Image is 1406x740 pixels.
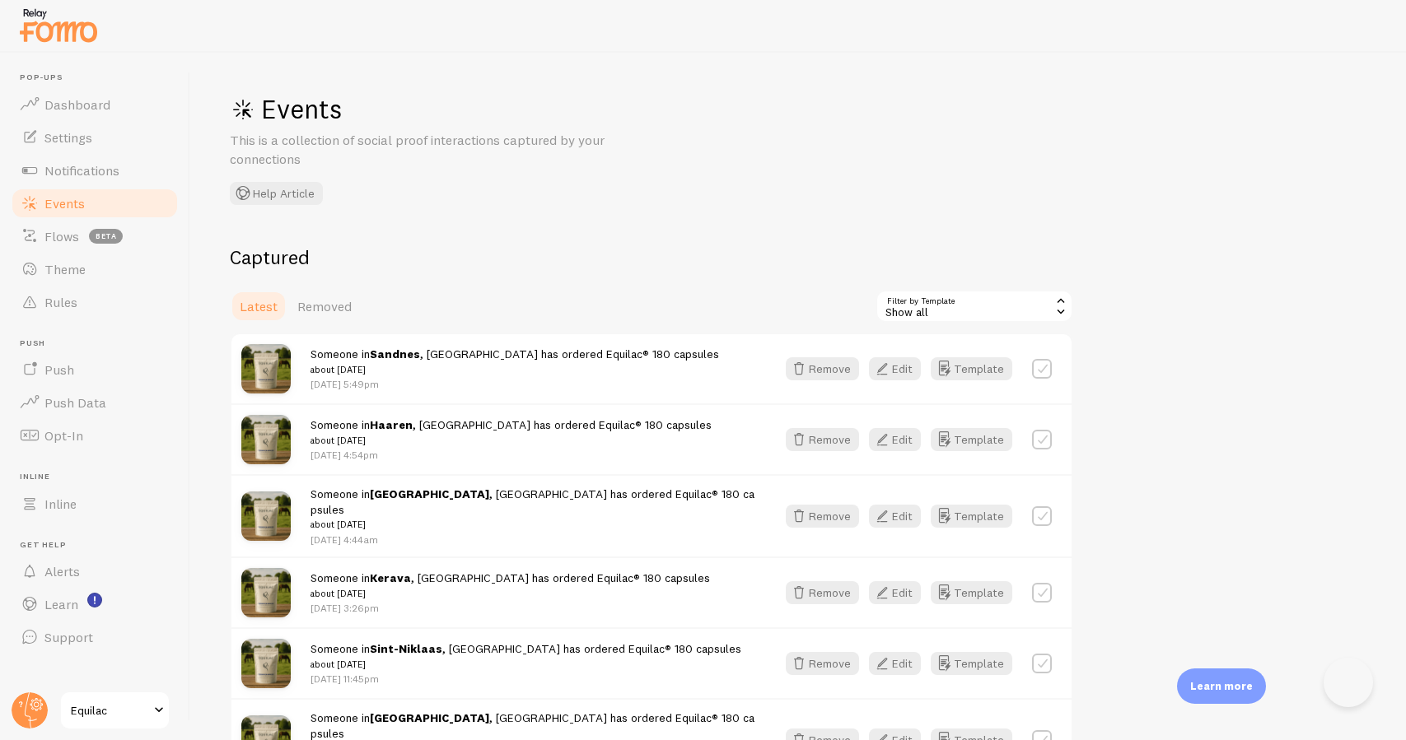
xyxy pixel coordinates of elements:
[20,338,180,349] span: Push
[10,253,180,286] a: Theme
[786,428,859,451] button: Remove
[869,357,921,380] button: Edit
[311,570,710,601] span: Someone in , [GEOGRAPHIC_DATA] has ordered Equilac® 180 capsules
[10,621,180,654] a: Support
[311,486,756,533] span: Someone in , [GEOGRAPHIC_DATA] has ordered Equilac® 180 capsules
[44,294,77,310] span: Rules
[931,581,1012,604] button: Template
[44,427,83,444] span: Opt-In
[869,581,921,604] button: Edit
[44,129,92,146] span: Settings
[311,433,712,448] small: about [DATE]
[10,555,180,588] a: Alerts
[230,182,323,205] button: Help Article
[311,601,710,615] p: [DATE] 3:26pm
[311,641,741,672] span: Someone in , [GEOGRAPHIC_DATA] has ordered Equilac® 180 capsules
[44,563,80,579] span: Alerts
[10,487,180,520] a: Inline
[869,652,921,675] button: Edit
[311,362,719,377] small: about [DATE]
[10,286,180,319] a: Rules
[241,344,291,393] img: equilac_caps.png
[17,4,100,46] img: fomo-relay-logo-orange.svg
[931,652,1012,675] button: Template
[931,357,1012,380] button: Template
[10,588,180,621] a: Learn
[786,581,859,604] button: Remove
[869,357,931,380] a: Edit
[44,228,79,244] span: Flows
[1177,668,1266,704] div: Learn more
[10,187,180,220] a: Events
[931,428,1012,451] button: Template
[931,505,1012,528] button: Template
[230,92,724,126] h1: Events
[87,593,102,607] svg: <p>Watch New Feature Tutorials!</p>
[311,586,710,601] small: about [DATE]
[297,298,352,314] span: Removed
[10,88,180,121] a: Dashboard
[869,505,921,528] button: Edit
[10,121,180,154] a: Settings
[370,347,420,361] strong: Sandnes
[311,417,712,448] span: Someone in , [GEOGRAPHIC_DATA] has ordered Equilac® 180 capsules
[44,596,78,612] span: Learn
[370,486,489,501] strong: [GEOGRAPHIC_DATA]
[311,533,756,547] p: [DATE] 4:44am
[44,496,77,512] span: Inline
[786,505,859,528] button: Remove
[311,657,741,672] small: about [DATE]
[869,652,931,675] a: Edit
[1190,678,1253,694] p: Learn more
[311,347,719,377] span: Someone in , [GEOGRAPHIC_DATA] has ordered Equilac® 180 capsules
[20,540,180,551] span: Get Help
[71,700,149,720] span: Equilac
[44,261,86,277] span: Theme
[370,641,442,656] strong: Sint-Niklaas
[370,710,489,725] strong: [GEOGRAPHIC_DATA]
[10,154,180,187] a: Notifications
[10,386,180,419] a: Push Data
[311,672,741,686] p: [DATE] 11:45pm
[786,357,859,380] button: Remove
[241,415,291,464] img: equilac_caps.png
[869,581,931,604] a: Edit
[876,290,1073,323] div: Show all
[786,652,859,675] button: Remove
[869,505,931,528] a: Edit
[241,639,291,688] img: equilac_caps.png
[230,244,1073,270] h2: Captured
[10,220,180,253] a: Flows beta
[44,96,110,113] span: Dashboard
[241,568,291,617] img: equilac_caps.png
[44,361,74,378] span: Push
[10,353,180,386] a: Push
[869,428,931,451] a: Edit
[44,195,85,212] span: Events
[311,448,712,462] p: [DATE] 4:54pm
[44,162,119,179] span: Notifications
[230,131,625,169] p: This is a collection of social proof interactions captured by your connections
[370,570,411,585] strong: Kerava
[1324,658,1373,707] iframe: Help Scout Beacon - Open
[230,290,287,323] a: Latest
[311,377,719,391] p: [DATE] 5:49pm
[20,72,180,83] span: Pop-ups
[241,491,291,541] img: equilac_caps.png
[240,298,278,314] span: Latest
[44,394,106,411] span: Push Data
[311,517,756,532] small: about [DATE]
[89,229,123,244] span: beta
[20,472,180,482] span: Inline
[370,417,413,432] strong: Haaren
[44,629,93,645] span: Support
[869,428,921,451] button: Edit
[10,419,180,452] a: Opt-In
[59,691,170,730] a: Equilac
[287,290,362,323] a: Removed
